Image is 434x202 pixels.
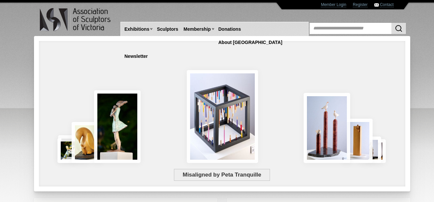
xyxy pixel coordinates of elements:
[181,23,213,35] a: Membership
[216,36,285,49] a: About [GEOGRAPHIC_DATA]
[395,24,403,32] img: Search
[321,2,346,7] a: Member Login
[122,50,150,62] a: Newsletter
[174,169,270,181] span: Misaligned by Peta Tranquille
[154,23,181,35] a: Sculptors
[353,2,368,7] a: Register
[187,70,258,163] img: Misaligned
[380,2,393,7] a: Contact
[304,93,350,163] img: Rising Tides
[374,3,379,7] img: Contact ASV
[216,23,244,35] a: Donations
[94,90,141,163] img: Connection
[39,7,112,33] img: logo.png
[122,23,152,35] a: Exhibitions
[343,119,373,163] img: Little Frog. Big Climb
